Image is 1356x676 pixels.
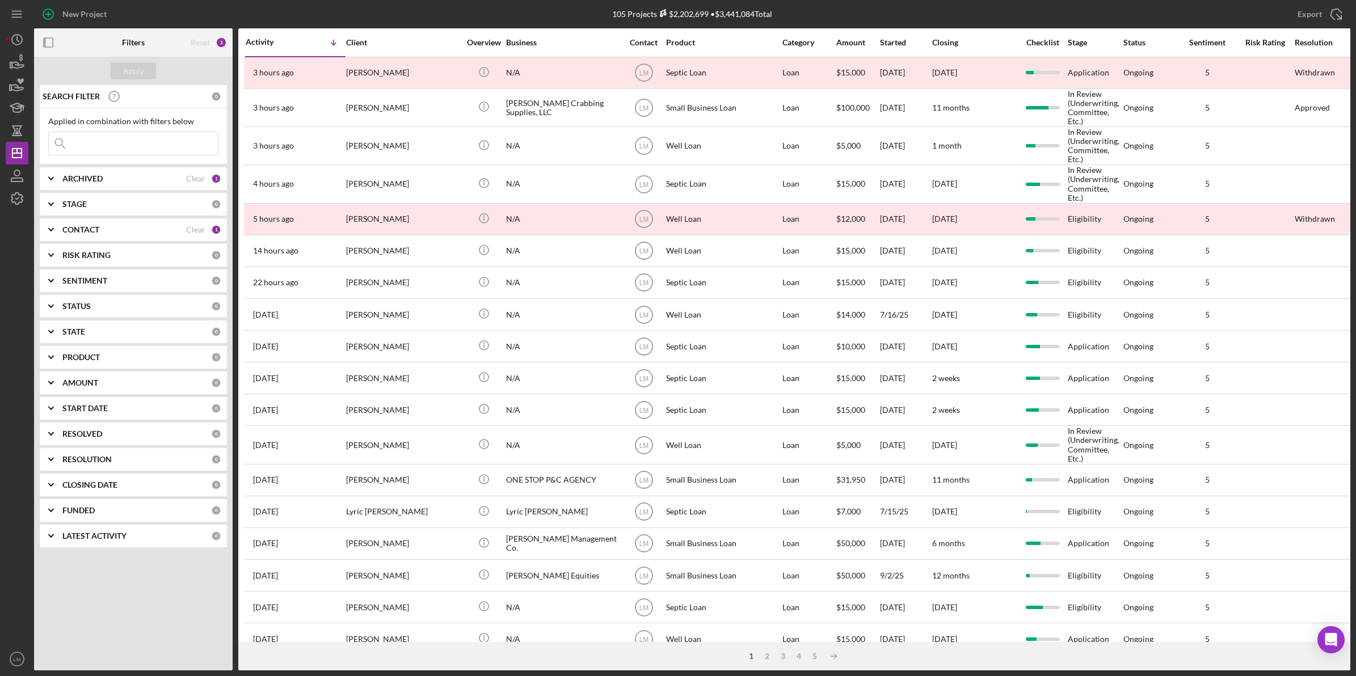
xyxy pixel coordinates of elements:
text: LM [639,69,648,77]
div: N/A [506,166,620,202]
div: Loan [782,529,835,559]
div: Clear [186,225,205,234]
div: Application [1068,465,1122,495]
div: N/A [506,58,620,88]
div: 0 [211,429,221,439]
div: [PERSON_NAME] [346,529,460,559]
div: Ongoing [1123,475,1153,484]
div: Application [1068,624,1122,654]
div: Clear [186,174,205,183]
text: LM [639,216,648,223]
div: 1 [211,225,221,235]
div: 0 [211,378,221,388]
span: $5,000 [836,440,861,450]
div: 5 [1179,342,1236,351]
time: 2 weeks [932,373,960,383]
button: New Project [34,3,118,26]
time: 2025-09-11 16:40 [253,103,294,112]
div: N/A [506,331,620,361]
b: LATEST ACTIVITY [62,531,127,540]
div: Ongoing [1123,310,1153,319]
text: LM [639,572,648,580]
div: Eligibility [1068,560,1122,590]
time: [DATE] [932,179,957,188]
text: LM [639,104,648,112]
div: 0 [211,480,221,490]
time: [DATE] [932,341,957,351]
div: 0 [211,352,221,362]
div: 5 [1179,635,1236,644]
div: Stage [1068,38,1122,47]
div: Client [346,38,460,47]
div: Loan [782,268,835,298]
div: Application [1068,58,1122,88]
b: FUNDED [62,506,95,515]
div: [DATE] [880,236,931,266]
text: LM [639,441,648,449]
div: In Review (Underwriting, Committee, Etc.) [1068,90,1122,126]
div: [PERSON_NAME] [346,58,460,88]
text: LM [639,406,648,414]
b: STATUS [62,302,91,311]
time: 2025-09-09 12:45 [253,539,278,548]
div: Application [1068,395,1122,425]
div: $15,000 [836,58,879,88]
div: Small Business Loan [666,90,780,126]
div: Ongoing [1123,405,1153,415]
time: 2 weeks [932,405,960,415]
div: [PERSON_NAME] [346,592,460,622]
div: 1 [211,174,221,184]
div: 0 [211,403,221,413]
div: Risk Rating [1237,38,1294,47]
span: $7,000 [836,506,861,516]
div: Ongoing [1123,103,1153,112]
time: [DATE] [932,310,957,319]
div: Withdrawn [1295,68,1335,77]
span: $14,000 [836,310,865,319]
div: 9/2/25 [880,560,931,590]
div: [PERSON_NAME] [346,331,460,361]
span: $15,000 [836,634,865,644]
span: $15,000 [836,405,865,415]
div: Approved [1295,103,1330,112]
div: [DATE] [880,128,931,164]
div: Ongoing [1123,141,1153,150]
div: Ongoing [1123,603,1153,612]
div: 1 [743,652,759,661]
div: [DATE] [880,592,931,622]
div: Ongoing [1123,539,1153,548]
div: Application [1068,331,1122,361]
button: Export [1286,3,1350,26]
div: Lyric [PERSON_NAME] [346,497,460,527]
div: 5 [1179,405,1236,415]
div: Application [1068,529,1122,559]
div: [PERSON_NAME] [346,426,460,463]
div: Ongoing [1123,342,1153,351]
div: [PERSON_NAME] [346,128,460,164]
div: Started [880,38,931,47]
div: [DATE] [880,58,931,88]
span: $15,000 [836,602,865,612]
div: 5 [1179,141,1236,150]
b: Filters [122,38,145,47]
div: Eligibility [1068,592,1122,622]
time: 2025-09-09 21:16 [253,405,278,415]
div: 5 [1179,475,1236,484]
span: $15,000 [836,277,865,287]
div: 3 [775,652,791,661]
time: [DATE] [932,277,957,287]
div: 5 [1179,68,1236,77]
div: [PERSON_NAME] [346,299,460,329]
div: Apply [123,62,144,79]
span: $5,000 [836,141,861,150]
div: [DATE] [880,363,931,393]
div: N/A [506,592,620,622]
div: 4 [791,652,807,661]
div: Small Business Loan [666,560,780,590]
div: Well Loan [666,299,780,329]
span: $10,000 [836,341,865,351]
div: 0 [211,531,221,541]
div: N/A [506,299,620,329]
div: 5 [1179,571,1236,580]
div: 0 [211,276,221,286]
